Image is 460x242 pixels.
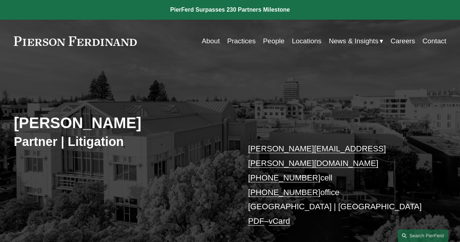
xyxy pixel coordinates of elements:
span: News & Insights [329,35,378,47]
a: Locations [292,34,321,48]
a: vCard [268,217,290,226]
a: [PHONE_NUMBER] [248,173,320,182]
a: Careers [391,34,415,48]
h3: Partner | Litigation [14,134,230,149]
h2: [PERSON_NAME] [14,114,230,132]
p: cell office [GEOGRAPHIC_DATA] | [GEOGRAPHIC_DATA] – [248,142,428,228]
a: [PERSON_NAME][EMAIL_ADDRESS][PERSON_NAME][DOMAIN_NAME] [248,144,386,168]
a: About [202,34,220,48]
a: [PHONE_NUMBER] [248,188,320,197]
a: PDF [248,217,264,226]
a: folder dropdown [329,34,383,48]
a: Search this site [397,229,448,242]
a: Practices [227,34,256,48]
a: Contact [423,34,447,48]
a: People [263,34,284,48]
